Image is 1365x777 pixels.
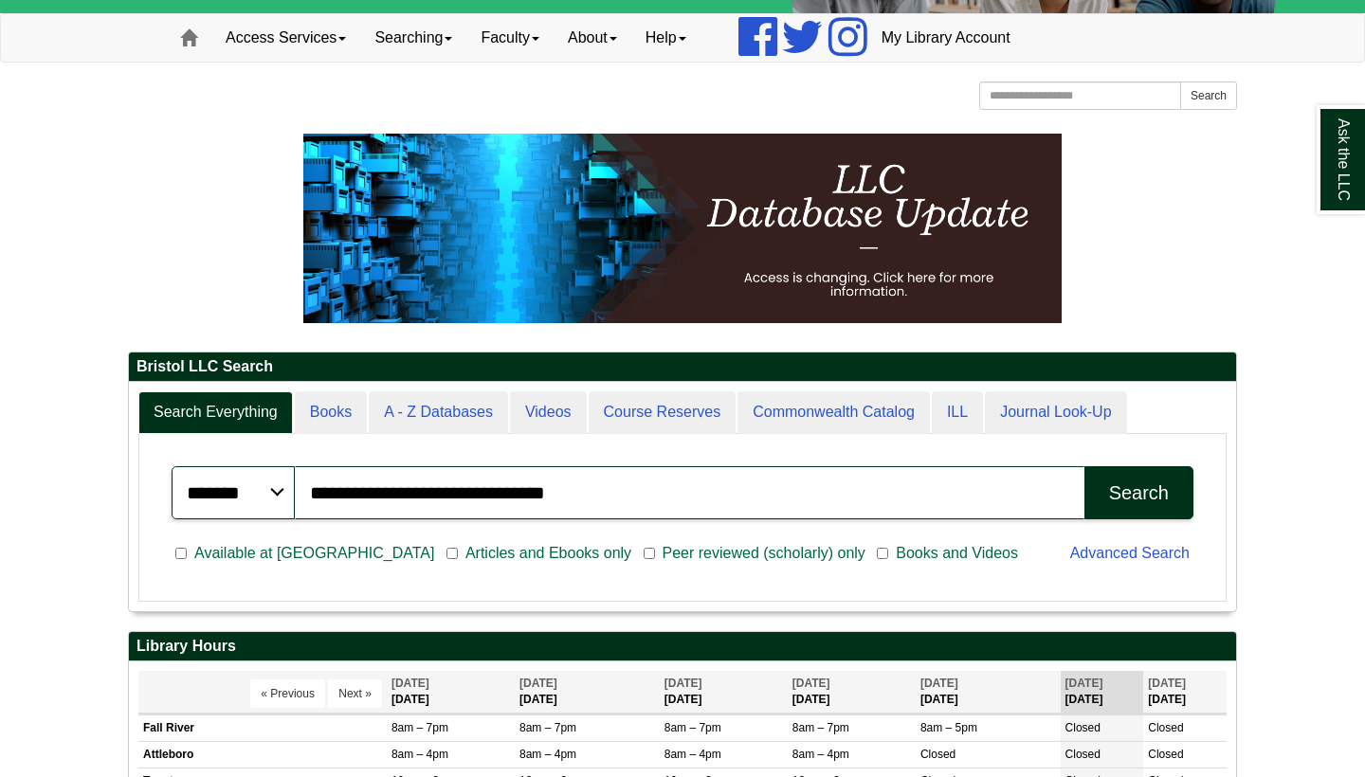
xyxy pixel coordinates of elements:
[129,352,1236,382] h2: Bristol LLC Search
[737,391,930,434] a: Commonwealth Catalog
[664,721,721,734] span: 8am – 7pm
[360,14,466,62] a: Searching
[660,671,788,714] th: [DATE]
[664,677,702,690] span: [DATE]
[1070,545,1190,561] a: Advanced Search
[1061,671,1144,714] th: [DATE]
[211,14,360,62] a: Access Services
[138,742,387,768] td: Attleboro
[391,677,429,690] span: [DATE]
[391,748,448,761] span: 8am – 4pm
[446,545,458,562] input: Articles and Ebooks only
[138,391,293,434] a: Search Everything
[466,14,554,62] a: Faculty
[1109,482,1169,504] div: Search
[554,14,631,62] a: About
[1148,748,1183,761] span: Closed
[920,721,977,734] span: 8am – 5pm
[1148,721,1183,734] span: Closed
[250,679,325,708] button: « Previous
[867,14,1025,62] a: My Library Account
[1084,466,1193,519] button: Search
[369,391,508,434] a: A - Z Databases
[792,721,849,734] span: 8am – 7pm
[792,677,830,690] span: [DATE]
[877,545,888,562] input: Books and Videos
[519,721,576,734] span: 8am – 7pm
[519,748,576,761] span: 8am – 4pm
[644,545,655,562] input: Peer reviewed (scholarly) only
[175,545,187,562] input: Available at [GEOGRAPHIC_DATA]
[920,677,958,690] span: [DATE]
[138,715,387,742] td: Fall River
[916,671,1061,714] th: [DATE]
[303,134,1062,323] img: HTML tutorial
[1143,671,1227,714] th: [DATE]
[391,721,448,734] span: 8am – 7pm
[985,391,1126,434] a: Journal Look-Up
[387,671,515,714] th: [DATE]
[792,748,849,761] span: 8am – 4pm
[589,391,737,434] a: Course Reserves
[788,671,916,714] th: [DATE]
[519,677,557,690] span: [DATE]
[510,391,587,434] a: Videos
[920,748,955,761] span: Closed
[187,542,442,565] span: Available at [GEOGRAPHIC_DATA]
[655,542,873,565] span: Peer reviewed (scholarly) only
[295,391,367,434] a: Books
[129,632,1236,661] h2: Library Hours
[1065,721,1101,734] span: Closed
[515,671,660,714] th: [DATE]
[328,679,382,708] button: Next »
[664,748,721,761] span: 8am – 4pm
[631,14,701,62] a: Help
[1065,677,1103,690] span: [DATE]
[458,542,639,565] span: Articles and Ebooks only
[888,542,1026,565] span: Books and Videos
[1148,677,1186,690] span: [DATE]
[1065,748,1101,761] span: Closed
[932,391,983,434] a: ILL
[1180,81,1237,110] button: Search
